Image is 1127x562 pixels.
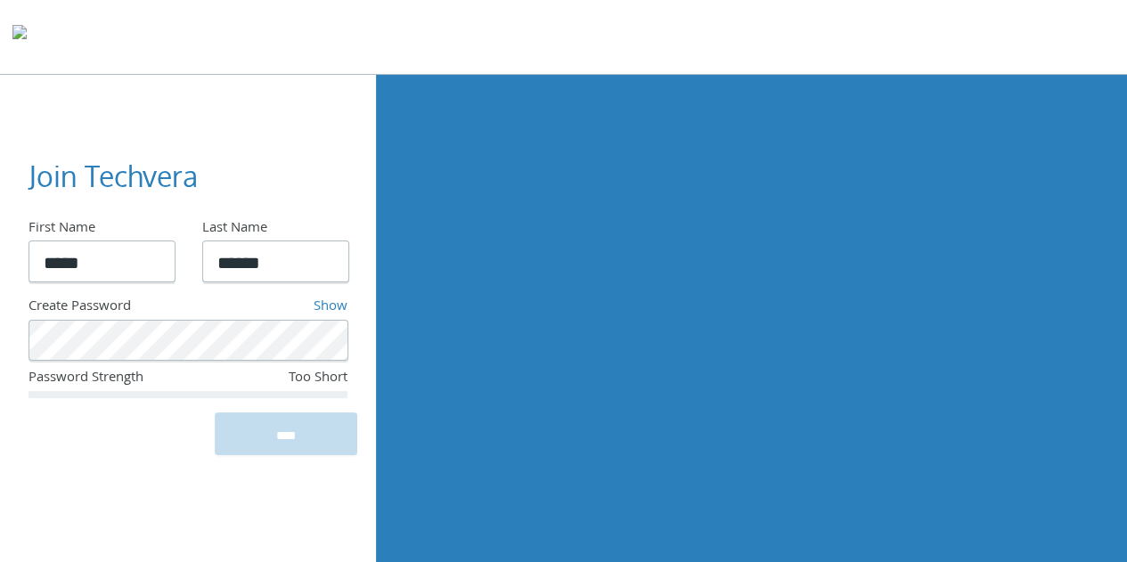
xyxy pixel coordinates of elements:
[241,368,347,391] div: Too Short
[12,19,27,54] img: todyl-logo-dark.svg
[202,218,347,241] div: Last Name
[314,296,347,319] a: Show
[29,297,226,320] div: Create Password
[29,368,241,391] div: Password Strength
[29,218,174,241] div: First Name
[29,157,333,197] h3: Join Techvera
